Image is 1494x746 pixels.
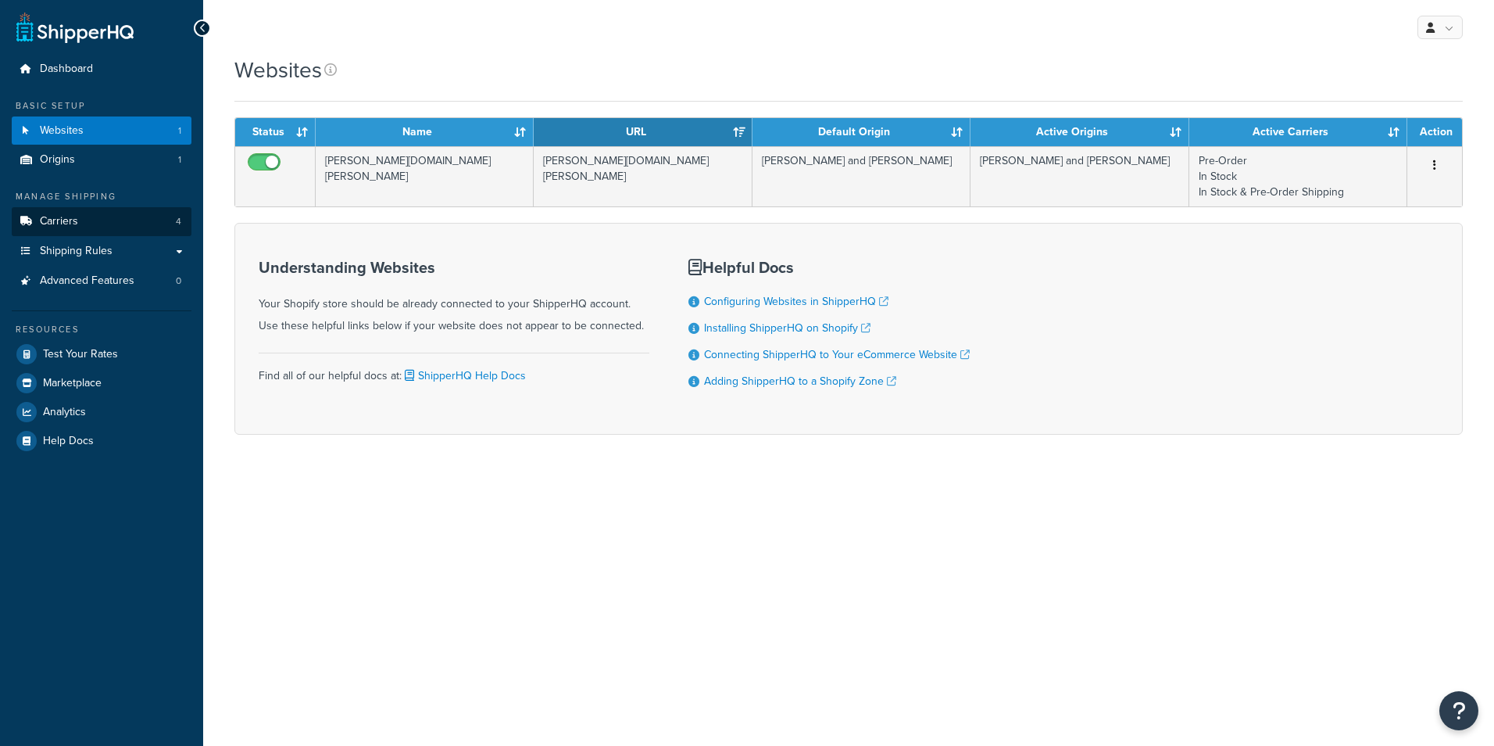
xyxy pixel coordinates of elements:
td: Pre-Order In Stock In Stock & Pre-Order Shipping [1189,146,1407,206]
span: Shipping Rules [40,245,113,258]
a: Connecting ShipperHQ to Your eCommerce Website [704,346,970,363]
span: Help Docs [43,435,94,448]
div: Manage Shipping [12,190,191,203]
a: Origins 1 [12,145,191,174]
a: Test Your Rates [12,340,191,368]
a: Websites 1 [12,117,191,145]
li: Websites [12,117,191,145]
td: [PERSON_NAME][DOMAIN_NAME][PERSON_NAME] [316,146,534,206]
a: Adding ShipperHQ to a Shopify Zone [704,373,896,389]
td: [PERSON_NAME] and [PERSON_NAME] [970,146,1188,206]
button: Open Resource Center [1439,691,1478,730]
a: ShipperHQ Help Docs [402,368,526,384]
span: Analytics [43,406,86,419]
span: Dashboard [40,63,93,76]
h3: Helpful Docs [688,259,970,276]
div: Resources [12,323,191,336]
th: Name: activate to sort column ascending [316,118,534,146]
td: [PERSON_NAME][DOMAIN_NAME][PERSON_NAME] [534,146,752,206]
a: Dashboard [12,55,191,84]
th: Active Carriers: activate to sort column ascending [1189,118,1407,146]
span: Test Your Rates [43,348,118,361]
span: Marketplace [43,377,102,390]
span: Origins [40,153,75,167]
a: Shipping Rules [12,237,191,266]
span: Carriers [40,215,78,228]
a: Marketplace [12,369,191,397]
span: 1 [178,153,181,167]
span: 4 [176,215,181,228]
li: Advanced Features [12,267,191,296]
a: Installing ShipperHQ on Shopify [704,320,870,336]
div: Find all of our helpful docs at: [259,353,649,387]
a: Carriers 4 [12,207,191,236]
th: Action [1407,118,1462,146]
div: Your Shopify store should be already connected to your ShipperHQ account. Use these helpful links... [259,259,649,337]
td: [PERSON_NAME] and [PERSON_NAME] [752,146,970,206]
h3: Understanding Websites [259,259,649,276]
span: 0 [176,274,181,288]
a: ShipperHQ Home [16,12,134,43]
th: Default Origin: activate to sort column ascending [752,118,970,146]
span: Advanced Features [40,274,134,288]
th: Status: activate to sort column ascending [235,118,316,146]
a: Help Docs [12,427,191,455]
span: 1 [178,124,181,138]
div: Basic Setup [12,99,191,113]
li: Carriers [12,207,191,236]
th: Active Origins: activate to sort column ascending [970,118,1188,146]
a: Configuring Websites in ShipperHQ [704,293,888,310]
li: Origins [12,145,191,174]
th: URL: activate to sort column ascending [534,118,752,146]
a: Advanced Features 0 [12,267,191,296]
span: Websites [40,124,84,138]
h1: Websites [234,55,322,85]
a: Analytics [12,398,191,426]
